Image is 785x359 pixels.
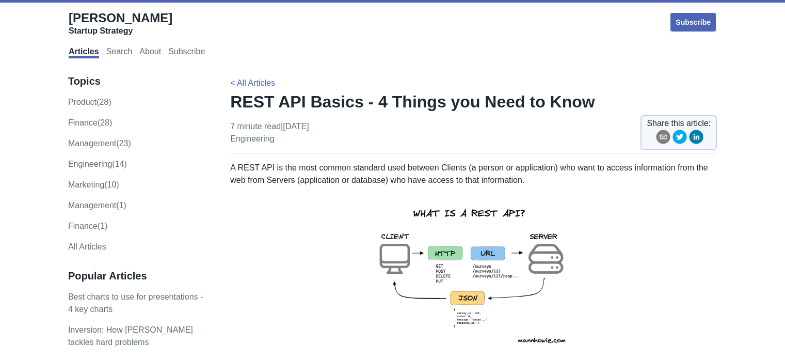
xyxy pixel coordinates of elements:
a: management(23) [68,139,131,148]
a: [PERSON_NAME]Startup Strategy [69,10,172,36]
a: finance(28) [68,118,112,127]
button: linkedin [689,130,703,148]
button: email [656,130,670,148]
a: engineering [230,134,274,143]
a: Best charts to use for presentations - 4 key charts [68,292,203,314]
span: Share this article: [647,117,711,130]
img: rest-api [361,195,587,355]
a: Subscribe [669,12,717,33]
a: Management(1) [68,201,126,210]
a: Search [106,47,133,58]
h3: Popular Articles [68,270,209,283]
a: All Articles [68,242,106,251]
a: marketing(10) [68,180,119,189]
a: Finance(1) [68,222,107,230]
p: 7 minute read | [DATE] [230,120,309,145]
span: [PERSON_NAME] [69,11,172,25]
a: Inversion: How [PERSON_NAME] tackles hard problems [68,325,193,347]
button: twitter [672,130,687,148]
h1: REST API Basics - 4 Things you Need to Know [230,91,717,112]
a: < All Articles [230,79,275,87]
a: product(28) [68,98,111,106]
a: engineering(14) [68,160,127,168]
a: About [139,47,161,58]
div: Startup Strategy [69,26,172,36]
a: Subscribe [168,47,205,58]
p: A REST API is the most common standard used between Clients (a person or application) who want to... [230,162,717,186]
h3: Topics [68,75,209,88]
a: Articles [69,47,99,58]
